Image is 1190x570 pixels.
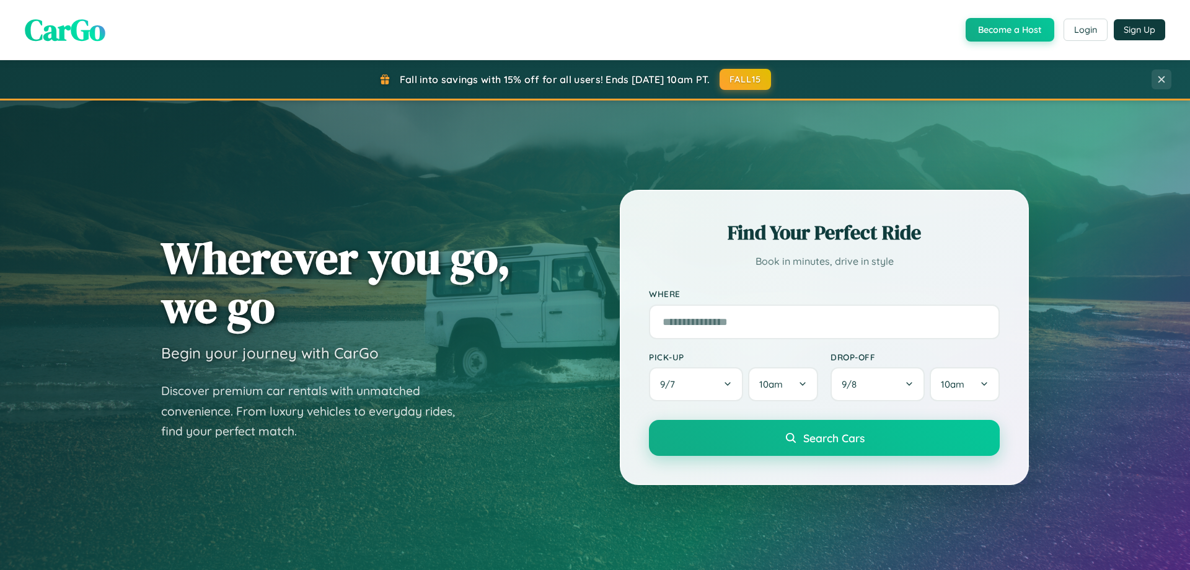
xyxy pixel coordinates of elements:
[1114,19,1165,40] button: Sign Up
[803,431,865,445] span: Search Cars
[161,233,511,331] h1: Wherever you go, we go
[1064,19,1108,41] button: Login
[831,352,1000,362] label: Drop-off
[842,378,863,390] span: 9 / 8
[748,367,818,401] button: 10am
[941,378,964,390] span: 10am
[400,73,710,86] span: Fall into savings with 15% off for all users! Ends [DATE] 10am PT.
[649,219,1000,246] h2: Find Your Perfect Ride
[930,367,1000,401] button: 10am
[25,9,105,50] span: CarGo
[649,252,1000,270] p: Book in minutes, drive in style
[649,420,1000,456] button: Search Cars
[660,378,681,390] span: 9 / 7
[161,344,379,362] h3: Begin your journey with CarGo
[161,381,471,442] p: Discover premium car rentals with unmatched convenience. From luxury vehicles to everyday rides, ...
[649,367,743,401] button: 9/7
[649,352,818,362] label: Pick-up
[649,289,1000,300] label: Where
[966,18,1054,42] button: Become a Host
[759,378,783,390] span: 10am
[720,69,772,90] button: FALL15
[831,367,925,401] button: 9/8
